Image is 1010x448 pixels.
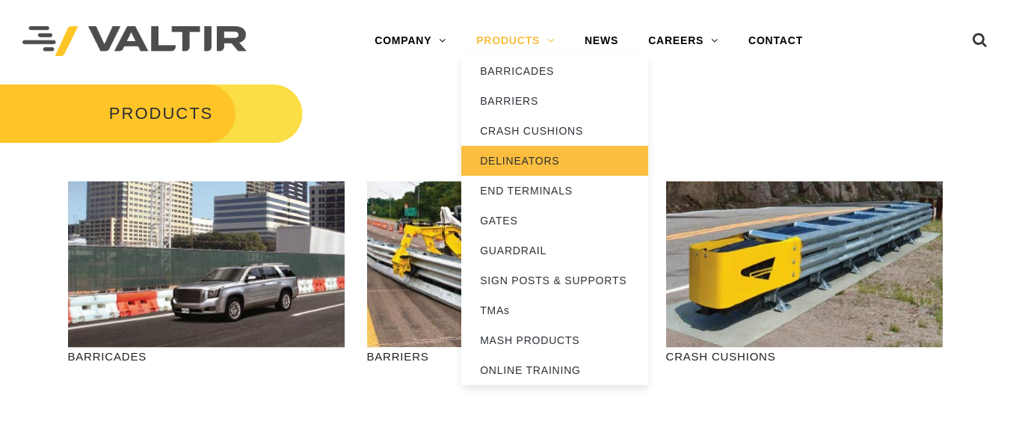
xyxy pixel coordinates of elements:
p: CRASH CUSHIONS [666,348,943,365]
p: BARRIERS [367,348,644,365]
a: CAREERS [633,26,733,56]
a: GUARDRAIL [461,236,648,266]
a: MASH PRODUCTS [461,325,648,355]
a: BARRICADES [461,56,648,86]
a: GATES [461,206,648,236]
a: ONLINE TRAINING [461,355,648,385]
a: END TERMINALS [461,176,648,206]
img: Valtir [22,26,247,57]
a: CONTACT [733,26,818,56]
a: COMPANY [360,26,461,56]
a: SIGN POSTS & SUPPORTS [461,266,648,295]
a: PRODUCTS [461,26,570,56]
p: BARRICADES [68,348,345,365]
a: BARRIERS [461,86,648,116]
a: TMAs [461,295,648,325]
a: NEWS [570,26,633,56]
a: CRASH CUSHIONS [461,116,648,146]
a: DELINEATORS [461,146,648,176]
